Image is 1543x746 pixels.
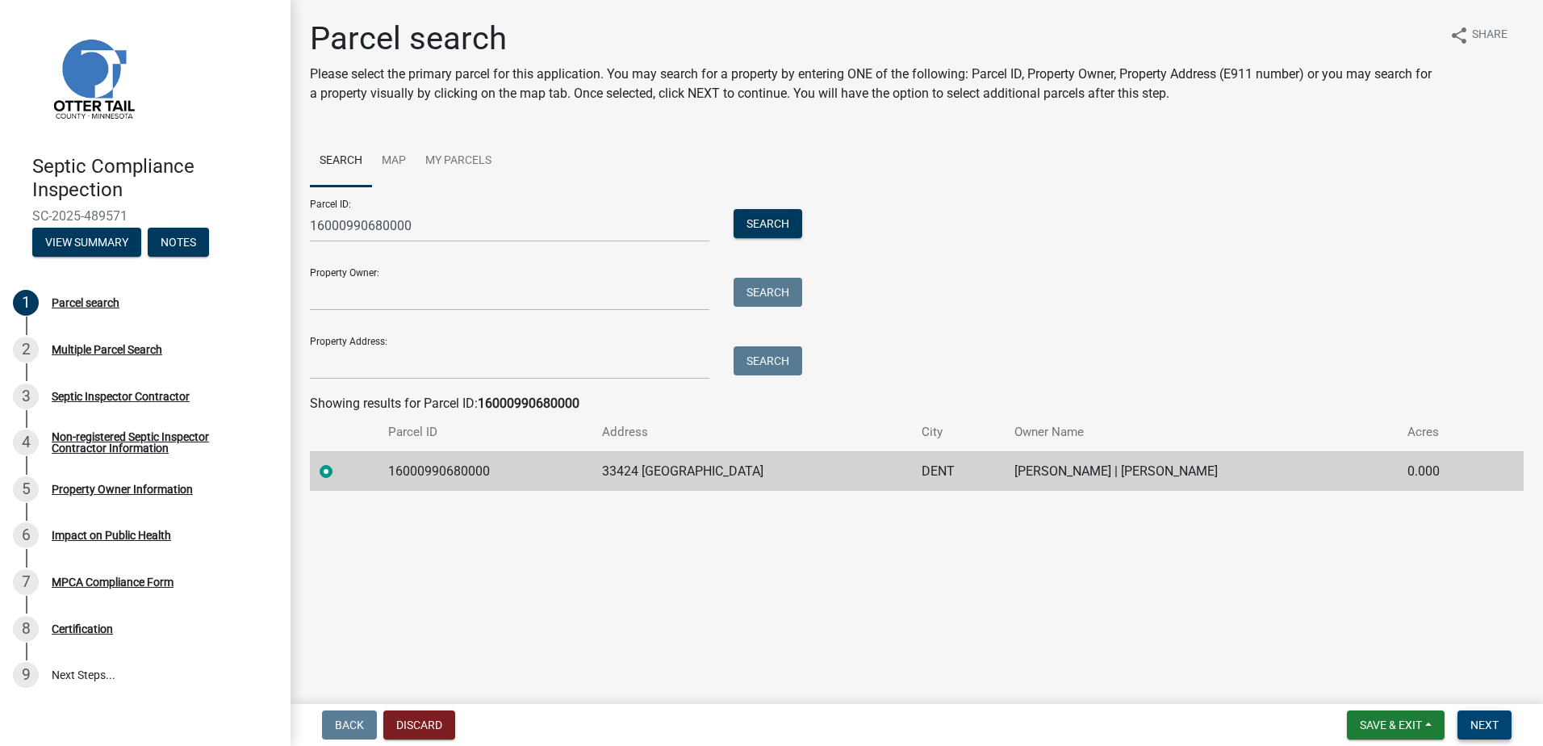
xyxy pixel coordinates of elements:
[383,710,455,740] button: Discard
[13,569,39,595] div: 7
[52,623,113,635] div: Certification
[416,136,501,187] a: My Parcels
[912,451,1005,491] td: DENT
[734,209,802,238] button: Search
[734,278,802,307] button: Search
[1347,710,1445,740] button: Save & Exit
[52,297,119,308] div: Parcel search
[378,413,592,451] th: Parcel ID
[32,237,141,249] wm-modal-confirm: Summary
[1470,719,1499,731] span: Next
[1005,413,1399,451] th: Owner Name
[32,17,153,138] img: Otter Tail County, Minnesota
[32,155,278,202] h4: Septic Compliance Inspection
[310,136,372,187] a: Search
[592,413,912,451] th: Address
[1398,451,1489,491] td: 0.000
[310,65,1436,103] p: Please select the primary parcel for this application. You may search for a property by entering ...
[1457,710,1512,740] button: Next
[32,208,258,224] span: SC-2025-489571
[52,576,174,588] div: MPCA Compliance Form
[148,237,209,249] wm-modal-confirm: Notes
[378,451,592,491] td: 16000990680000
[1436,19,1520,51] button: shareShare
[734,346,802,375] button: Search
[32,228,141,257] button: View Summary
[13,522,39,548] div: 6
[13,430,39,455] div: 4
[322,710,377,740] button: Back
[592,451,912,491] td: 33424 [GEOGRAPHIC_DATA]
[1398,413,1489,451] th: Acres
[13,616,39,642] div: 8
[13,476,39,502] div: 5
[1472,26,1507,45] span: Share
[13,662,39,688] div: 9
[335,719,364,731] span: Back
[13,383,39,409] div: 3
[52,530,171,541] div: Impact on Public Health
[52,344,162,355] div: Multiple Parcel Search
[148,228,209,257] button: Notes
[52,391,190,402] div: Septic Inspector Contractor
[13,337,39,363] div: 2
[1449,26,1469,45] i: share
[13,290,39,316] div: 1
[912,413,1005,451] th: City
[310,394,1524,413] div: Showing results for Parcel ID:
[1005,451,1399,491] td: [PERSON_NAME] | [PERSON_NAME]
[478,396,579,411] strong: 16000990680000
[1360,719,1422,731] span: Save & Exit
[310,19,1436,58] h1: Parcel search
[52,484,193,495] div: Property Owner Information
[372,136,416,187] a: Map
[52,431,265,454] div: Non-registered Septic Inspector Contractor Information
